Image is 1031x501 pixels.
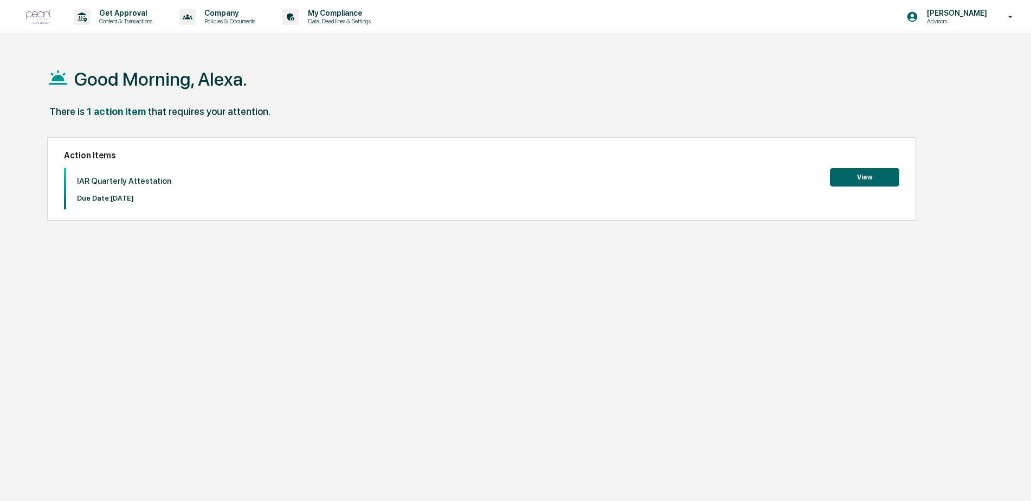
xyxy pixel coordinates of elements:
h2: Action Items [64,150,899,160]
button: View [830,168,899,187]
p: Content & Transactions [91,17,158,25]
p: Policies & Documents [196,17,261,25]
h1: Good Morning, Alexa. [74,68,247,90]
p: IAR Quarterly Attestation [77,176,171,186]
img: logo [26,10,52,24]
p: Due Date: [DATE] [77,194,171,202]
div: that requires your attention. [148,106,270,117]
p: Company [196,9,261,17]
p: My Compliance [299,9,376,17]
p: [PERSON_NAME] [918,9,993,17]
p: Advisors [918,17,993,25]
p: Data, Deadlines & Settings [299,17,376,25]
div: 1 action item [87,106,146,117]
div: There is [49,106,85,117]
a: View [830,171,899,182]
p: Get Approval [91,9,158,17]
